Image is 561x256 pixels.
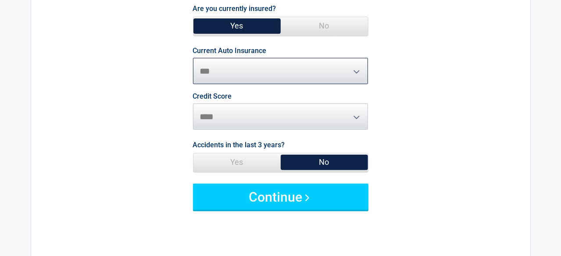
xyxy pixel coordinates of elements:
[193,184,368,210] button: Continue
[193,17,281,35] span: Yes
[281,153,368,171] span: No
[193,139,285,151] label: Accidents in the last 3 years?
[193,153,281,171] span: Yes
[193,93,232,100] label: Credit Score
[193,3,276,14] label: Are you currently insured?
[281,17,368,35] span: No
[193,47,267,54] label: Current Auto Insurance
